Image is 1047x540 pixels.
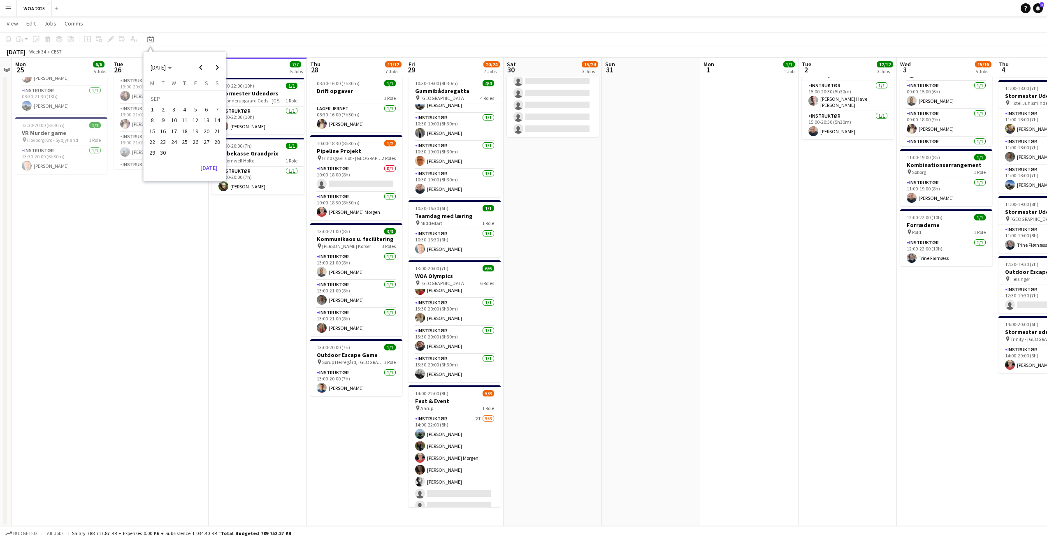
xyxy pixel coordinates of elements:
[147,147,158,158] button: 29-09-2025
[409,169,501,197] app-card-role: Instruktør1/110:30-19:00 (8h30m)[PERSON_NAME]
[420,405,433,411] span: Aarup
[190,137,200,147] span: 26
[89,137,101,143] span: 1 Role
[212,126,223,137] button: 21-09-2025
[801,65,811,74] span: 2
[212,78,304,134] app-job-card: 12:00-22:00 (10h)1/1Stormester Udendørs Sonnerupgaard Gods - [GEOGRAPHIC_DATA]1 RoleInstruktør1/1...
[483,205,494,211] span: 1/1
[179,137,190,147] button: 25-09-2025
[180,137,190,147] span: 25
[114,160,206,188] app-card-role: Instruktør1/119:00-21:00 (2h)
[317,344,350,350] span: 13:00-20:00 (7h)
[286,143,297,149] span: 1/1
[310,252,402,280] app-card-role: Instruktør1/113:00-21:00 (8h)[PERSON_NAME]
[27,137,78,143] span: Hovborg Kro - Sydjylland
[407,65,415,74] span: 29
[483,265,494,271] span: 6/6
[190,115,201,125] button: 12-09-2025
[409,414,501,526] app-card-role: Instruktør2I5/814:00-22:00 (8h)[PERSON_NAME][PERSON_NAME][PERSON_NAME] Morgen[PERSON_NAME][PERSON...
[415,205,448,211] span: 10:30-16:30 (6h)
[201,104,211,115] button: 06-09-2025
[7,20,18,27] span: View
[409,60,415,68] span: Fri
[147,115,158,125] button: 08-09-2025
[322,155,382,161] span: Hindsgavl slot - [GEOGRAPHIC_DATA]
[179,115,190,125] button: 11-09-2025
[605,60,615,68] span: Sun
[4,529,38,538] button: Budgeted
[147,93,223,104] td: SEP
[114,47,206,169] div: 19:00-21:00 (2h)5/5WOA Olympics Comwell Kolding5 RolesInstruktør1/119:00-20:00 (1h)[PERSON_NAME]I...
[212,115,223,125] button: 14-09-2025
[483,80,494,86] span: 4/4
[384,95,396,101] span: 1 Role
[409,354,501,382] app-card-role: Instruktør1/113:30-20:00 (6h30m)[PERSON_NAME]
[202,116,211,125] span: 13
[1033,3,1043,13] a: 1
[193,59,209,76] button: Previous month
[147,104,157,114] span: 1
[212,116,222,125] span: 14
[212,104,222,114] span: 7
[218,83,254,89] span: 12:00-22:00 (10h)
[483,390,494,396] span: 5/8
[147,126,158,137] button: 15-09-2025
[51,49,62,55] div: CEST
[1040,2,1044,7] span: 1
[180,126,190,136] span: 18
[409,212,501,220] h3: Teamdag med læring
[802,52,894,139] div: 15:00-20:30 (5h30m)2/2Game of Drones Kolding2 RolesInstruktør1/115:00-20:30 (5h30m)[PERSON_NAME] ...
[384,228,396,234] span: 3/3
[310,280,402,308] app-card-role: Instruktør1/113:00-21:00 (8h)[PERSON_NAME]
[93,61,104,67] span: 6/6
[802,60,811,68] span: Tue
[310,235,402,243] h3: Kommunikaos u. facilitering
[216,79,219,87] span: S
[169,115,179,125] button: 10-09-2025
[201,137,211,147] button: 27-09-2025
[158,147,168,158] button: 30-09-2025
[384,80,396,86] span: 1/1
[409,200,501,257] app-job-card: 10:30-16:30 (6h)1/1Teamdag med læring Middelfart1 RoleInstruktør1/110:30-16:30 (6h)[PERSON_NAME]
[900,221,992,229] h3: Forræderne
[310,135,402,220] div: 10:00-18:30 (8h30m)1/2Pipeline Projekt Hindsgavl slot - [GEOGRAPHIC_DATA]2 RolesInstruktør0/110:0...
[205,79,208,87] span: S
[409,75,501,197] app-job-card: 10:30-19:00 (8h30m)4/4Gummibådsregatta [GEOGRAPHIC_DATA]4 RolesInstruktør1/110:30-19:00 (8h30m)[P...
[45,530,65,536] span: All jobs
[158,148,168,158] span: 30
[409,260,501,382] div: 13:00-20:00 (7h)6/6WOA Olympics [GEOGRAPHIC_DATA]6 Roles[PERSON_NAME]Instruktør1/113:00-20:00 (7h...
[409,326,501,354] app-card-role: Instruktør1/113:30-20:00 (6h30m)[PERSON_NAME]
[190,126,200,136] span: 19
[212,137,222,147] span: 28
[385,61,402,67] span: 11/12
[382,243,396,249] span: 3 Roles
[784,68,794,74] div: 1 Job
[41,18,60,29] a: Jobs
[169,137,179,147] span: 24
[310,75,402,132] div: 08:30-16:00 (7h30m)1/1Drift opgaver1 RoleLager Jernet1/108:30-16:00 (7h30m)[PERSON_NAME]
[1005,85,1038,91] span: 11:00-18:00 (7h)
[190,104,200,114] span: 5
[480,95,494,101] span: 4 Roles
[975,61,991,67] span: 15/16
[218,143,252,149] span: 13:00-20:00 (7h)
[420,280,466,286] span: [GEOGRAPHIC_DATA]
[309,65,320,74] span: 28
[180,104,190,114] span: 4
[15,86,107,114] app-card-role: Instruktør1/108:30-21:30 (13h)[PERSON_NAME]
[310,192,402,220] app-card-role: Instruktør1/110:00-18:30 (8h30m)[PERSON_NAME] Morgen
[802,81,894,111] app-card-role: Instruktør1/115:00-20:30 (5h30m)[PERSON_NAME] Have [PERSON_NAME]
[974,154,986,160] span: 1/1
[900,109,992,137] app-card-role: Instruktør1/109:00-18:00 (9h)[PERSON_NAME]
[877,61,893,67] span: 12/12
[212,90,304,97] h3: Stormester Udendørs
[212,104,223,115] button: 07-09-2025
[974,169,986,175] span: 1 Role
[190,126,201,137] button: 19-09-2025
[197,161,221,174] button: [DATE]
[907,154,940,160] span: 11:00-19:00 (8h)
[900,24,992,146] app-job-card: 09:00-00:00 (15h) (Thu)4/5Fest og event [GEOGRAPHIC_DATA]5 RolesInstruktør1/109:00-15:00 (6h)[PER...
[15,146,107,174] app-card-role: Instruktør1/113:30-20:00 (6h30m)[PERSON_NAME]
